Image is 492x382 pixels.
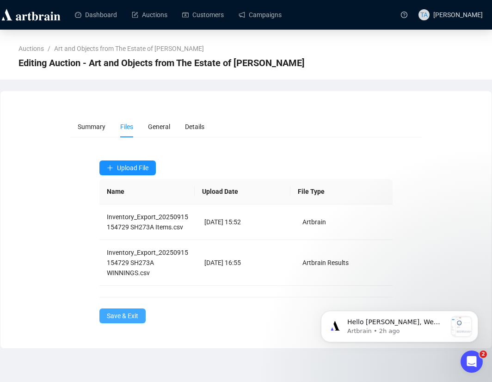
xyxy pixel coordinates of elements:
[132,3,167,27] a: Auctions
[7,93,178,134] div: Fin says…
[120,123,133,130] span: Files
[48,43,50,54] li: /
[29,296,37,303] button: Gif picker
[145,4,162,21] button: Home
[78,123,105,130] span: Summary
[52,43,206,54] a: Art and Objects from The Estate of [PERSON_NAME]
[239,3,282,27] a: Campaigns
[15,116,53,121] div: Fin • Just now
[59,296,66,303] button: Start recording
[7,36,152,92] div: Hi there! This is the Artbrain Support Bot. I can assist you immediately, instead of waiting for ...
[159,292,173,307] button: Send a message…
[7,36,178,93] div: Fin says…
[117,164,148,172] span: Upload File
[290,179,386,204] th: File Type
[8,276,177,292] textarea: Ask a question…
[185,123,204,130] span: Details
[307,292,492,357] iframe: Intercom notifications message
[107,165,113,171] span: plus
[302,218,326,226] span: Artbrain
[302,259,349,266] span: Artbrain Results
[15,42,144,87] div: Hi there! This is the Artbrain Support Bot. I can assist you immediately, instead of waiting for ...
[401,12,407,18] span: question-circle
[75,3,117,27] a: Dashboard
[6,4,24,21] button: go back
[15,99,98,108] div: What can I help you with?
[195,179,290,204] th: Upload Date
[433,11,483,18] span: [PERSON_NAME]
[17,43,46,54] a: Auctions
[182,3,224,27] a: Customers
[420,10,428,20] span: TA
[99,179,195,204] th: Name
[99,204,197,240] td: Inventory_Export_20250915154729 SH273A Items.csv
[18,55,305,70] span: Editing Auction - Art and Objects from The Estate of Ray Hughes
[107,311,138,321] span: Save & Exit
[44,296,51,303] button: Upload attachment
[197,204,295,240] td: [DATE] 15:52
[99,240,197,286] td: Inventory_Export_20250915154729 SH273A WINNINGS.csv
[99,160,156,175] button: Upload File
[480,351,487,358] span: 2
[461,351,483,373] iframe: To enrich screen reader interactions, please activate Accessibility in Grammarly extension settings
[99,308,146,323] button: Save & Exit
[197,240,295,286] td: [DATE] 16:55
[148,123,170,130] span: General
[14,296,22,303] button: Emoji picker
[162,4,179,20] div: Close
[26,5,41,20] img: Profile image for Fin
[45,9,56,16] h1: Fin
[7,93,106,114] div: What can I help you with?Fin • Just now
